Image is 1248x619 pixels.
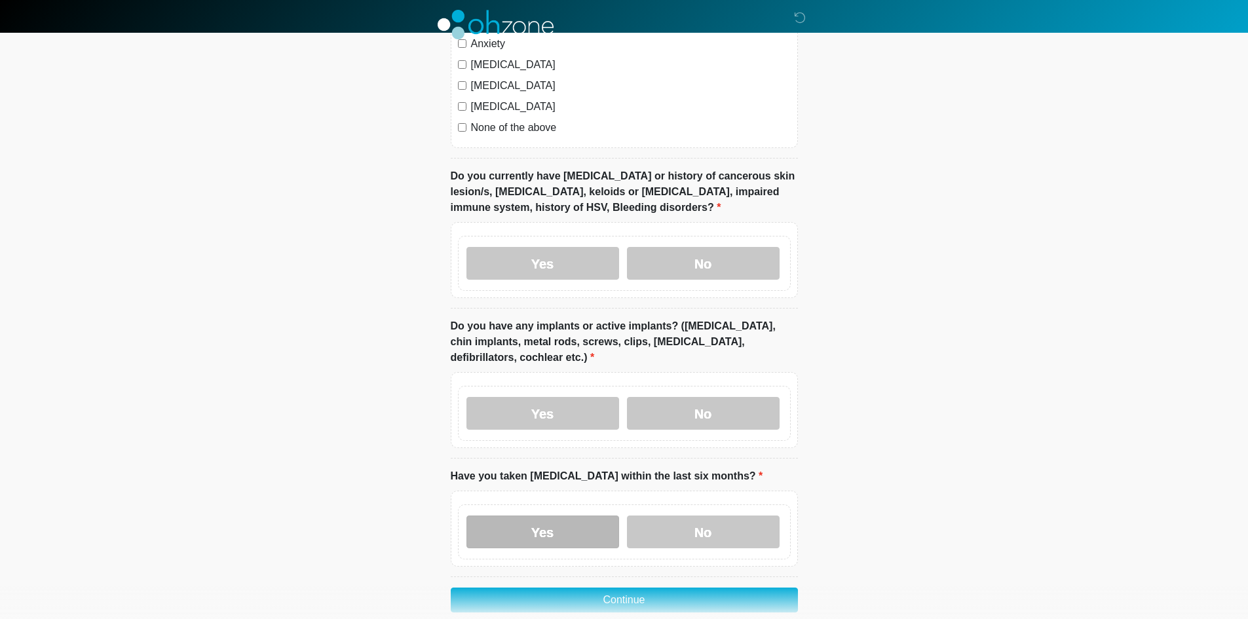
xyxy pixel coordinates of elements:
label: Do you have any implants or active implants? ([MEDICAL_DATA], chin implants, metal rods, screws, ... [451,318,798,366]
label: [MEDICAL_DATA] [471,78,791,94]
label: Do you currently have [MEDICAL_DATA] or history of cancerous skin lesion/s, [MEDICAL_DATA], keloi... [451,168,798,216]
label: Have you taken [MEDICAL_DATA] within the last six months? [451,468,763,484]
label: Yes [466,247,619,280]
label: No [627,516,780,548]
label: [MEDICAL_DATA] [471,57,791,73]
img: SKMD Wellness PLLC Logo [438,10,554,39]
input: [MEDICAL_DATA] [458,60,466,69]
input: [MEDICAL_DATA] [458,81,466,90]
label: No [627,397,780,430]
label: No [627,247,780,280]
input: [MEDICAL_DATA] [458,102,466,111]
label: Yes [466,397,619,430]
label: Yes [466,516,619,548]
label: None of the above [471,120,791,136]
input: None of the above [458,123,466,132]
label: [MEDICAL_DATA] [471,99,791,115]
button: Continue [451,588,798,612]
